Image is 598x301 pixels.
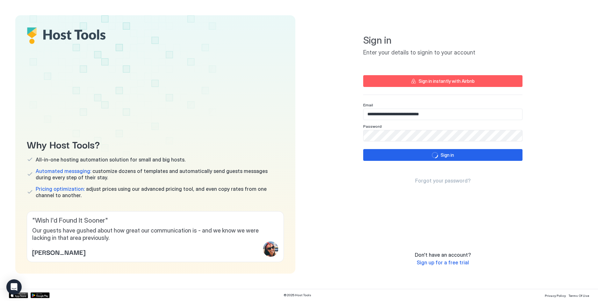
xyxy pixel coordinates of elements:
[363,149,522,161] button: loadingSign in
[363,75,522,87] button: Sign in instantly with Airbnb
[363,34,522,47] span: Sign in
[36,186,284,198] span: adjust prices using our advanced pricing tool, and even copy rates from one channel to another.
[31,292,50,298] a: Google Play Store
[432,152,438,158] div: loading
[263,241,278,257] div: profile
[36,168,284,181] span: customize dozens of templates and automatically send guests messages during every step of their s...
[545,294,566,297] span: Privacy Policy
[363,49,522,56] span: Enter your details to signin to your account
[36,156,185,163] span: All-in-one hosting automation solution for small and big hosts.
[568,294,589,297] span: Terms Of Use
[568,292,589,298] a: Terms Of Use
[32,247,85,257] span: [PERSON_NAME]
[32,217,278,225] span: " Wish I'd Found It Sooner "
[9,292,28,298] a: App Store
[419,78,475,84] div: Sign in instantly with Airbnb
[36,186,85,192] span: Pricing optimization:
[415,252,471,258] span: Don't have an account?
[27,137,284,151] span: Why Host Tools?
[363,124,382,129] span: Password
[6,279,22,295] div: Open Intercom Messenger
[364,109,522,120] input: Input Field
[364,130,522,141] input: Input Field
[417,259,469,266] a: Sign up for a free trial
[441,152,454,158] div: Sign in
[363,103,373,107] span: Email
[545,292,566,298] a: Privacy Policy
[284,293,311,297] span: © 2025 Host Tools
[415,177,471,184] a: Forgot your password?
[36,168,91,174] span: Automated messaging:
[32,227,278,241] span: Our guests have gushed about how great our communication is - and we know we were lacking in that...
